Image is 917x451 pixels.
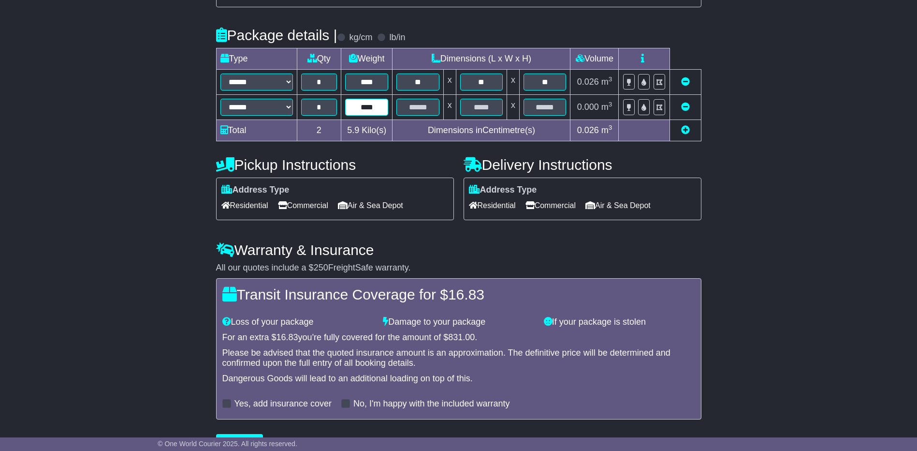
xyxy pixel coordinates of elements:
[609,124,612,131] sup: 3
[378,317,539,328] div: Damage to your package
[234,399,332,409] label: Yes, add insurance cover
[277,332,298,342] span: 16.83
[216,242,701,258] h4: Warranty & Insurance
[314,263,328,272] span: 250
[601,102,612,112] span: m
[577,77,599,87] span: 0.026
[222,374,695,384] div: Dangerous Goods will lead to an additional loading on top of this.
[601,125,612,135] span: m
[222,348,695,369] div: Please be advised that the quoted insurance amount is an approximation. The definitive price will...
[464,157,701,173] h4: Delivery Instructions
[577,102,599,112] span: 0.000
[448,332,475,342] span: 831.00
[221,198,268,213] span: Residential
[158,440,297,448] span: © One World Courier 2025. All rights reserved.
[609,101,612,108] sup: 3
[443,70,456,95] td: x
[216,434,263,451] button: Get Quotes
[297,120,341,141] td: 2
[216,48,297,70] td: Type
[443,95,456,120] td: x
[585,198,651,213] span: Air & Sea Depot
[216,27,337,43] h4: Package details |
[448,286,484,302] span: 16.83
[216,157,454,173] h4: Pickup Instructions
[525,198,576,213] span: Commercial
[222,332,695,343] div: For an extra $ you're fully covered for the amount of $ .
[349,32,372,43] label: kg/cm
[218,317,378,328] div: Loss of your package
[681,125,690,135] a: Add new item
[222,286,695,302] h4: Transit Insurance Coverage for $
[278,198,328,213] span: Commercial
[507,95,520,120] td: x
[216,120,297,141] td: Total
[393,48,570,70] td: Dimensions (L x W x H)
[577,125,599,135] span: 0.026
[338,198,403,213] span: Air & Sea Depot
[469,198,516,213] span: Residential
[681,102,690,112] a: Remove this item
[393,120,570,141] td: Dimensions in Centimetre(s)
[539,317,700,328] div: If your package is stolen
[609,75,612,83] sup: 3
[216,263,701,273] div: All our quotes include a $ FreightSafe warranty.
[507,70,520,95] td: x
[681,77,690,87] a: Remove this item
[570,48,619,70] td: Volume
[347,125,359,135] span: 5.9
[353,399,510,409] label: No, I'm happy with the included warranty
[601,77,612,87] span: m
[469,185,537,195] label: Address Type
[341,48,393,70] td: Weight
[297,48,341,70] td: Qty
[341,120,393,141] td: Kilo(s)
[389,32,405,43] label: lb/in
[221,185,290,195] label: Address Type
